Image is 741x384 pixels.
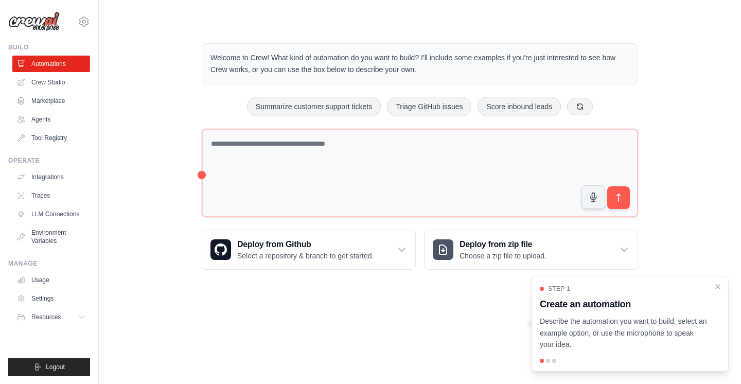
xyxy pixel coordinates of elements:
a: Settings [12,290,90,307]
button: Logout [8,358,90,376]
span: Logout [46,363,65,371]
a: Agents [12,111,90,128]
a: Crew Studio [12,74,90,91]
h3: Create an automation [540,297,708,311]
a: LLM Connections [12,206,90,222]
p: Welcome to Crew! What kind of automation do you want to build? I'll include some examples if you'... [210,52,629,76]
button: Summarize customer support tickets [247,97,381,116]
p: Choose a zip file to upload. [460,251,546,261]
button: Resources [12,309,90,325]
button: Close walkthrough [714,283,722,291]
div: Build [8,43,90,51]
iframe: Chat Widget [690,335,741,384]
p: Select a repository & branch to get started. [237,251,374,261]
a: Usage [12,272,90,288]
h3: Deploy from Github [237,238,374,251]
div: Manage [8,259,90,268]
a: Tool Registry [12,130,90,146]
p: Describe the automation you want to build, select an example option, or use the microphone to spe... [540,316,708,351]
span: Step 1 [548,285,570,293]
img: Logo [8,12,60,31]
a: Automations [12,56,90,72]
a: Traces [12,187,90,204]
a: Marketplace [12,93,90,109]
a: Environment Variables [12,224,90,249]
button: Score inbound leads [478,97,561,116]
div: Operate [8,156,90,165]
span: Resources [31,313,61,321]
h3: Deploy from zip file [460,238,546,251]
a: Integrations [12,169,90,185]
button: Triage GitHub issues [387,97,471,116]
